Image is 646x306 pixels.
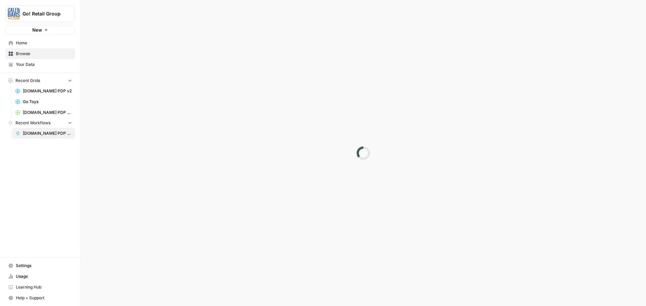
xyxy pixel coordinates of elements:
[12,128,75,139] a: [DOMAIN_NAME] PDP Enrichment
[23,10,63,17] span: Go! Retail Group
[16,273,72,279] span: Usage
[32,27,42,33] span: New
[5,293,75,303] button: Help + Support
[12,107,75,118] a: [DOMAIN_NAME] PDP Enrichment Grid
[15,78,40,84] span: Recent Grids
[5,25,75,35] button: New
[16,263,72,269] span: Settings
[5,271,75,282] a: Usage
[5,38,75,48] a: Home
[5,282,75,293] a: Learning Hub
[15,120,50,126] span: Recent Workflows
[23,130,72,136] span: [DOMAIN_NAME] PDP Enrichment
[5,48,75,59] a: Browse
[23,99,72,105] span: Go Toys
[23,110,72,116] span: [DOMAIN_NAME] PDP Enrichment Grid
[16,51,72,57] span: Browse
[16,295,72,301] span: Help + Support
[12,86,75,96] a: [DOMAIN_NAME] PDP v2
[16,284,72,290] span: Learning Hub
[5,5,75,22] button: Workspace: Go! Retail Group
[16,61,72,68] span: Your Data
[12,96,75,107] a: Go Toys
[5,76,75,86] button: Recent Grids
[16,40,72,46] span: Home
[8,8,20,20] img: Go! Retail Group Logo
[5,118,75,128] button: Recent Workflows
[23,88,72,94] span: [DOMAIN_NAME] PDP v2
[5,59,75,70] a: Your Data
[5,260,75,271] a: Settings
